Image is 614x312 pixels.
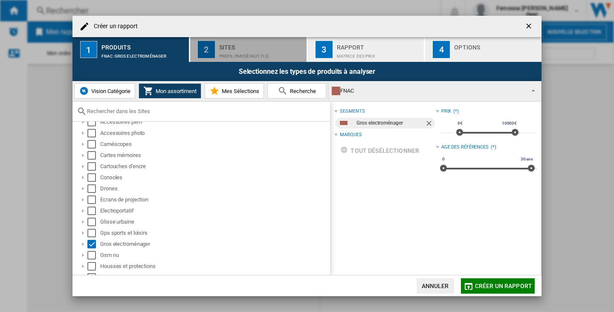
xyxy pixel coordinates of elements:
div: Rapport [337,41,421,50]
div: 1 [80,41,97,58]
span: 10000€ [501,120,518,127]
div: Drones [100,184,329,193]
md-checkbox: Select [87,140,100,149]
div: Selectionnez les types de produits à analyser [72,62,542,81]
div: Accessoires pem [100,118,329,126]
div: 4 [433,41,450,58]
div: Cartes mémoires [100,151,329,160]
span: Mon assortiment [153,88,197,94]
span: Créer un rapport [475,283,532,289]
h4: Créer un rapport [90,22,138,31]
div: Glisse urbaine [100,218,329,226]
span: 30 ans [519,156,534,163]
md-checkbox: Select [87,262,100,271]
span: Vision Catégorie [89,88,130,94]
md-checkbox: Select [87,251,100,260]
md-checkbox: Select [87,151,100,160]
button: getI18NText('BUTTONS.CLOSE_DIALOG') [521,18,538,35]
ng-md-icon: Retirer [425,119,435,129]
div: Age des références [441,144,489,151]
md-checkbox: Select [87,129,100,137]
div: Consoles [100,173,329,182]
div: Options [454,41,538,50]
md-checkbox: Select [87,184,100,193]
button: 2 Sites Profil par défaut (13) [190,37,307,62]
img: wiser-icon-blue.png [79,86,89,96]
ng-md-icon: getI18NText('BUTTONS.CLOSE_DIALOG') [524,22,535,32]
div: tout désélectionner [340,143,419,158]
md-checkbox: Select [87,162,100,171]
md-checkbox: Select [87,240,100,248]
div: Gros electroménager [100,240,329,248]
md-checkbox: Select [87,173,100,182]
span: 0 [441,156,446,163]
div: Housses et protections [100,262,329,271]
input: Rechercher dans les Sites [87,108,326,114]
button: Annuler [417,278,454,294]
span: Recherche [288,88,316,94]
div: Ecrans de projection [100,195,329,204]
button: 4 Options [425,37,542,62]
button: Recherche [267,83,326,99]
button: Mon assortiment [139,83,201,99]
div: 3 [316,41,333,58]
div: Prix [441,108,452,115]
button: Mes Sélections [205,83,264,99]
div: FNAC [332,85,524,97]
md-checkbox: Select [87,195,100,204]
div: Matrice des prix [337,50,421,58]
md-checkbox: Select [87,218,100,226]
div: 2 [198,41,215,58]
md-checkbox: Select [87,118,100,126]
div: Cartouches d'encre [100,162,329,171]
div: Marques [340,131,362,138]
div: segments [340,108,365,115]
div: Gps sports et loisirs [100,229,329,237]
span: Mes Sélections [220,88,259,94]
div: Gros electroménager [356,118,424,128]
div: Accessoires photo [100,129,329,137]
span: 0€ [456,120,464,127]
button: tout désélectionner [338,143,422,158]
div: Gsm nu [100,251,329,260]
button: Créer un rapport [461,278,535,294]
div: Sites [219,41,303,50]
md-checkbox: Select [87,273,100,282]
div: Electroportatif [100,207,329,215]
button: 1 Produits FNAC:Gros electroménager [72,37,190,62]
button: Vision Catégorie [74,83,135,99]
md-checkbox: Select [87,229,100,237]
div: FNAC:Gros electroménager [101,50,185,58]
button: 3 Rapport Matrice des prix [308,37,425,62]
md-checkbox: Select [87,207,100,215]
div: Profil par défaut (13) [219,50,303,58]
div: Info - composants [100,273,329,282]
div: Caméscopes [100,140,329,149]
div: Produits [101,41,185,50]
